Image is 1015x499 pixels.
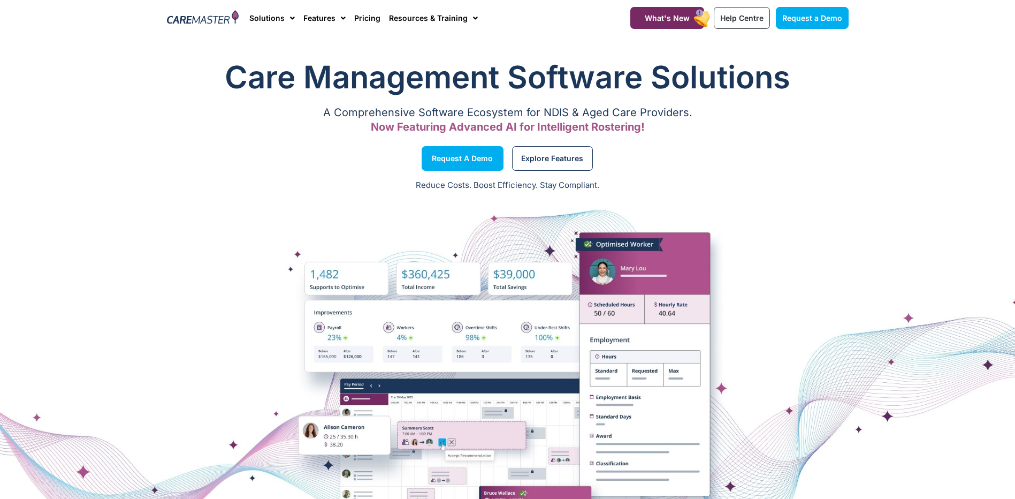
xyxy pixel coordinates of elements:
p: A Comprehensive Software Ecosystem for NDIS & Aged Care Providers. [167,109,849,116]
span: What's New [645,13,690,22]
a: Explore Features [512,146,593,171]
span: Now Featuring Advanced AI for Intelligent Rostering! [371,120,645,133]
h1: Care Management Software Solutions [167,56,849,99]
span: Request a Demo [432,156,493,161]
span: Request a Demo [782,13,842,22]
a: Request a Demo [422,146,503,171]
span: Explore Features [521,156,583,161]
a: What's New [630,7,704,29]
img: CareMaster Logo [167,10,239,26]
a: Request a Demo [776,7,849,29]
span: Help Centre [720,13,764,22]
p: Reduce Costs. Boost Efficiency. Stay Compliant. [6,179,1009,192]
a: Help Centre [714,7,770,29]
